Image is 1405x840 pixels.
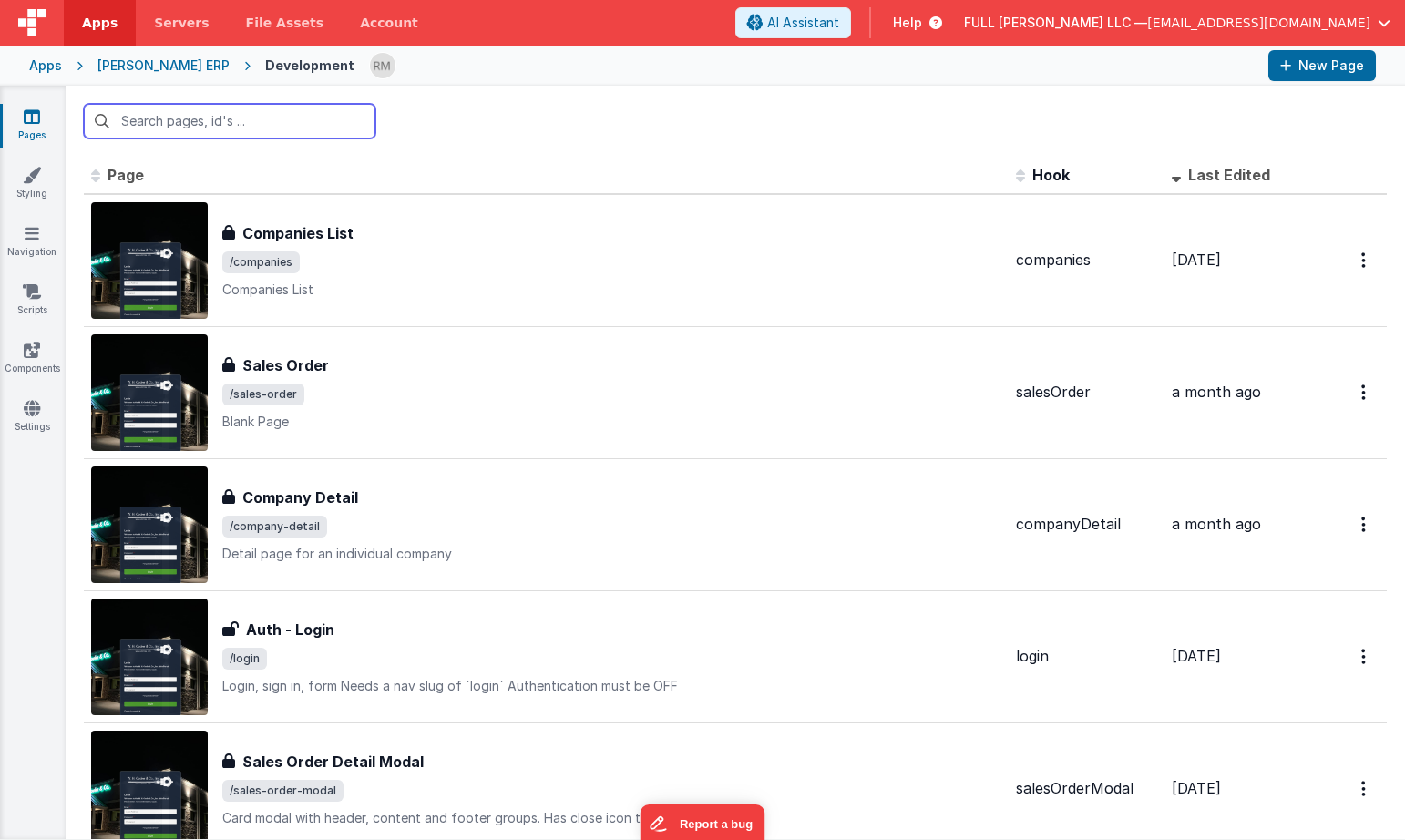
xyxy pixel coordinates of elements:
div: [PERSON_NAME] ERP [97,56,230,75]
div: companies [1016,250,1157,271]
h3: Auth - Login [246,619,334,640]
button: Options [1350,241,1379,279]
p: Login, sign in, form Needs a nav slug of `login` Authentication must be OFF [222,677,1001,695]
button: AI Assistant [735,7,851,38]
span: a month ago [1172,383,1261,401]
h3: Companies List [242,222,354,244]
p: Companies List [222,281,1001,299]
button: Options [1350,770,1379,807]
span: /companies [222,251,300,273]
span: Last Edited [1188,166,1270,184]
span: Page [108,166,144,184]
span: /sales-order [222,384,304,405]
div: salesOrderModal [1016,778,1157,799]
span: [DATE] [1172,647,1221,665]
span: a month ago [1172,515,1261,533]
div: Apps [29,56,62,75]
button: Options [1350,506,1379,543]
span: /login [222,648,267,670]
p: Detail page for an individual company [222,545,1001,563]
div: companyDetail [1016,514,1157,535]
span: Help [893,14,922,32]
span: Servers [154,14,209,32]
div: Development [265,56,354,75]
button: FULL [PERSON_NAME] LLC — [EMAIL_ADDRESS][DOMAIN_NAME] [964,14,1390,32]
span: /company-detail [222,516,327,538]
input: Search pages, id's ... [84,104,375,138]
span: /sales-order-modal [222,780,344,802]
span: File Assets [246,14,324,32]
p: Card modal with header, content and footer groups. Has close icon too [222,809,1001,827]
span: FULL [PERSON_NAME] LLC — [964,14,1147,32]
span: [DATE] [1172,251,1221,269]
button: Options [1350,638,1379,675]
h3: Sales Order Detail Modal [242,751,424,773]
div: salesOrder [1016,382,1157,403]
span: [EMAIL_ADDRESS][DOMAIN_NAME] [1147,14,1370,32]
span: [DATE] [1172,779,1221,797]
span: Hook [1032,166,1070,184]
div: login [1016,646,1157,667]
button: New Page [1268,50,1376,81]
button: Options [1350,374,1379,411]
h3: Sales Order [242,354,329,376]
h3: Company Detail [242,487,358,508]
p: Blank Page [222,413,1001,431]
span: AI Assistant [767,14,839,32]
span: Apps [82,14,118,32]
img: b13c88abc1fc393ceceb84a58fc04ef4 [370,53,395,78]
